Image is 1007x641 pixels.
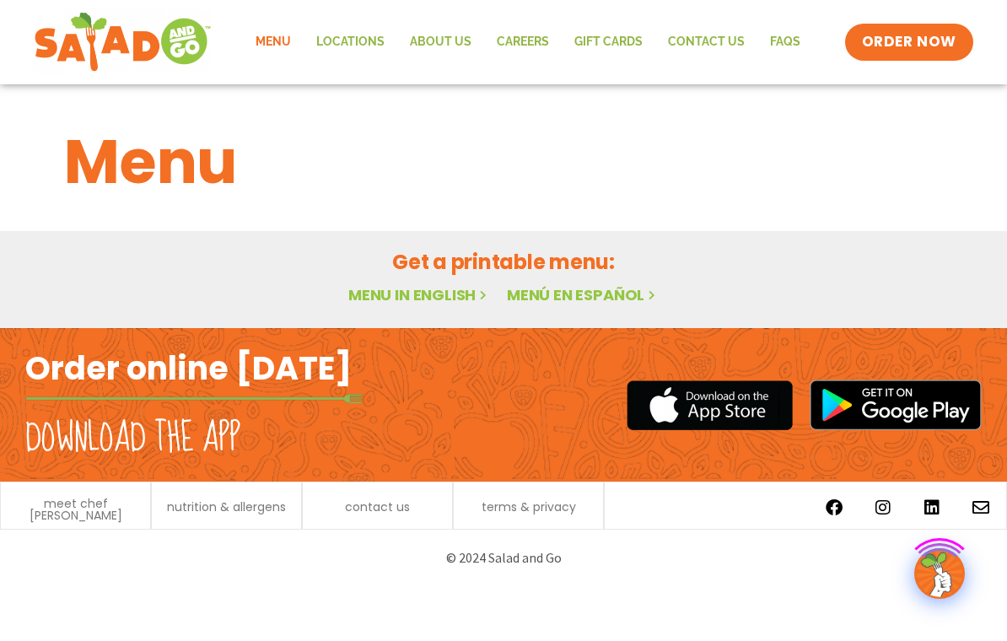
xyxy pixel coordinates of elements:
[25,347,352,389] h2: Order online [DATE]
[31,547,976,569] p: © 2024 Salad and Go
[484,23,562,62] a: Careers
[345,501,410,513] a: contact us
[34,8,212,76] img: new-SAG-logo-768×292
[25,394,363,403] img: fork
[304,23,397,62] a: Locations
[167,501,286,513] a: nutrition & allergens
[9,498,142,521] a: meet chef [PERSON_NAME]
[627,378,793,433] img: appstore
[243,23,813,62] nav: Menu
[810,380,982,430] img: google_play
[482,501,576,513] a: terms & privacy
[64,116,943,207] h1: Menu
[845,24,973,61] a: ORDER NOW
[348,284,490,305] a: Menu in English
[397,23,484,62] a: About Us
[862,32,956,52] span: ORDER NOW
[757,23,813,62] a: FAQs
[562,23,655,62] a: GIFT CARDS
[655,23,757,62] a: Contact Us
[507,284,659,305] a: Menú en español
[64,247,943,277] h2: Get a printable menu:
[243,23,304,62] a: Menu
[25,415,240,462] h2: Download the app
